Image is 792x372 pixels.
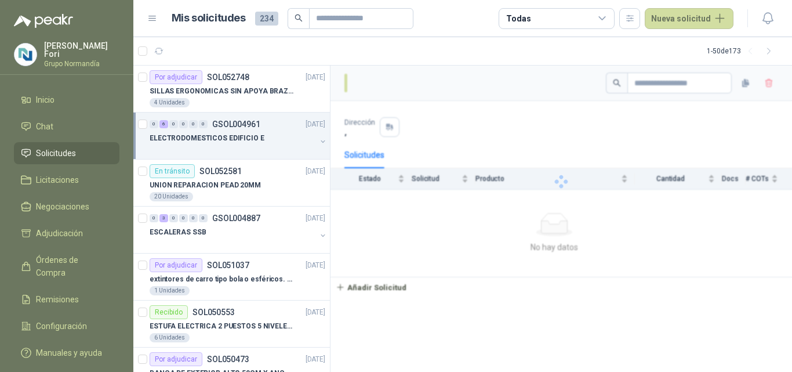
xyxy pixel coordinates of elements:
span: Órdenes de Compra [36,254,108,279]
img: Logo peakr [14,14,73,28]
p: GSOL004961 [212,120,260,128]
a: 0 6 0 0 0 0 GSOL004961[DATE] ELECTRODOMESTICOS EDIFICIO E [150,117,328,154]
span: Negociaciones [36,200,89,213]
a: Manuales y ayuda [14,342,119,364]
span: Manuales y ayuda [36,346,102,359]
a: Órdenes de Compra [14,249,119,284]
div: Por adjudicar [150,70,202,84]
p: SOL052581 [199,167,242,175]
div: 3 [159,214,168,222]
a: En tránsitoSOL052581[DATE] UNION REPARACION PEAD 20MM20 Unidades [133,160,330,207]
span: 234 [255,12,278,26]
p: [DATE] [306,72,325,83]
a: Adjudicación [14,222,119,244]
p: SOL050553 [192,308,235,316]
div: 0 [150,214,158,222]
p: UNION REPARACION PEAD 20MM [150,180,261,191]
p: SOL052748 [207,73,249,81]
p: SILLAS ERGONOMICAS SIN APOYA BRAZOS [150,86,294,97]
div: 0 [199,120,208,128]
img: Company Logo [14,44,37,66]
p: [DATE] [306,166,325,177]
div: 0 [179,120,188,128]
div: 1 Unidades [150,286,190,295]
p: [DATE] [306,307,325,318]
div: 0 [189,214,198,222]
p: ESCALERAS SSB [150,227,206,238]
p: SOL050473 [207,355,249,363]
p: [DATE] [306,354,325,365]
p: SOL051037 [207,261,249,269]
div: En tránsito [150,164,195,178]
div: 0 [169,214,178,222]
div: Por adjudicar [150,352,202,366]
div: 6 Unidades [150,333,190,342]
p: ESTUFA ELECTRICA 2 PUESTOS 5 NIVELES DE TEMPERATURA 2000 W [150,321,294,332]
span: Inicio [36,93,55,106]
div: Por adjudicar [150,258,202,272]
p: extintores de carro tipo bola o esféricos. Eficacia 21A - 113B [150,274,294,285]
p: [DATE] [306,119,325,130]
p: Grupo Normandía [44,60,119,67]
p: [DATE] [306,213,325,224]
p: ELECTRODOMESTICOS EDIFICIO E [150,133,264,144]
p: [DATE] [306,260,325,271]
a: Configuración [14,315,119,337]
div: Recibido [150,305,188,319]
span: Licitaciones [36,174,79,186]
a: Por adjudicarSOL052748[DATE] SILLAS ERGONOMICAS SIN APOYA BRAZOS4 Unidades [133,66,330,113]
p: GSOL004887 [212,214,260,222]
a: RecibidoSOL050553[DATE] ESTUFA ELECTRICA 2 PUESTOS 5 NIVELES DE TEMPERATURA 2000 W6 Unidades [133,301,330,348]
a: Solicitudes [14,142,119,164]
a: Remisiones [14,288,119,310]
h1: Mis solicitudes [172,10,246,27]
span: Solicitudes [36,147,76,160]
span: Chat [36,120,53,133]
a: 0 3 0 0 0 0 GSOL004887[DATE] ESCALERAS SSB [150,211,328,248]
div: 0 [169,120,178,128]
div: 4 Unidades [150,98,190,107]
div: 6 [159,120,168,128]
p: [PERSON_NAME] Fori [44,42,119,58]
a: Negociaciones [14,196,119,218]
span: Remisiones [36,293,79,306]
div: 1 - 50 de 173 [707,42,778,60]
a: Inicio [14,89,119,111]
a: Licitaciones [14,169,119,191]
a: Por adjudicarSOL051037[DATE] extintores de carro tipo bola o esféricos. Eficacia 21A - 113B1 Unid... [133,254,330,301]
div: 0 [189,120,198,128]
span: search [295,14,303,22]
a: Chat [14,115,119,138]
div: 0 [199,214,208,222]
div: 0 [179,214,188,222]
span: Adjudicación [36,227,83,240]
div: 0 [150,120,158,128]
button: Nueva solicitud [645,8,733,29]
span: Configuración [36,320,87,333]
div: 20 Unidades [150,192,193,201]
div: Todas [506,12,531,25]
